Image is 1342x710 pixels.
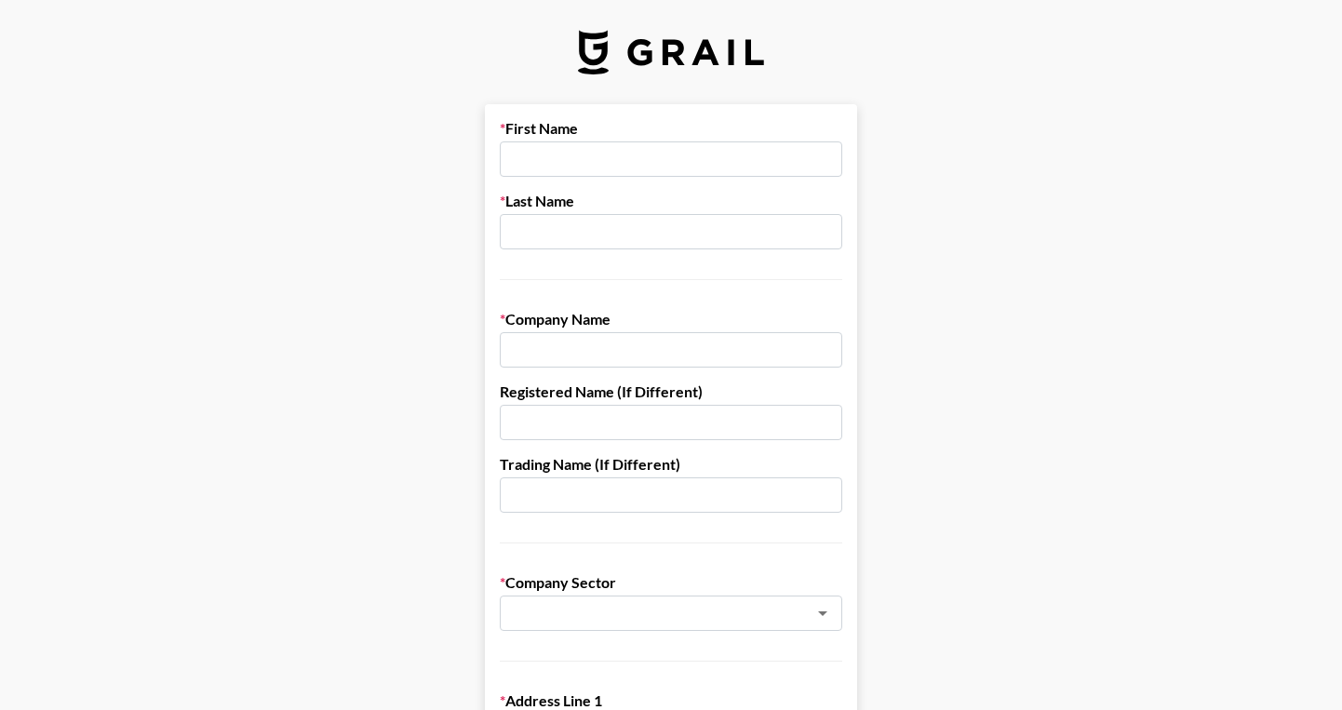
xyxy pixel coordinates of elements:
label: Address Line 1 [500,691,842,710]
img: Grail Talent Logo [578,30,764,74]
label: Company Name [500,310,842,328]
button: Open [810,600,836,626]
label: Last Name [500,192,842,210]
label: Registered Name (If Different) [500,382,842,401]
label: Trading Name (If Different) [500,455,842,474]
label: Company Sector [500,573,842,592]
label: First Name [500,119,842,138]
